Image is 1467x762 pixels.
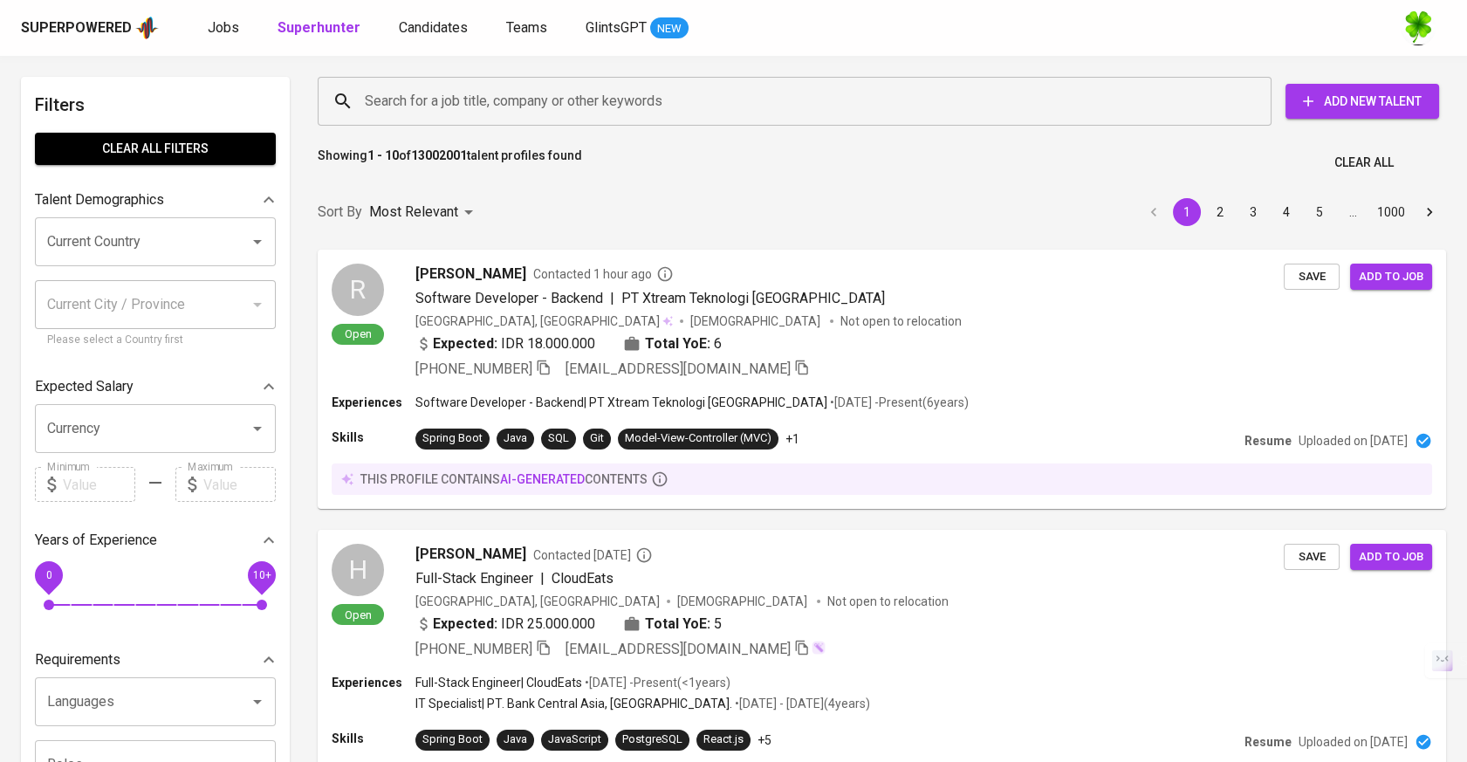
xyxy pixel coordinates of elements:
[610,288,614,309] span: |
[566,641,791,657] span: [EMAIL_ADDRESS][DOMAIN_NAME]
[278,19,360,36] b: Superhunter
[506,19,547,36] span: Teams
[318,250,1446,509] a: ROpen[PERSON_NAME]Contacted 1 hour agoSoftware Developer - Backend|PT Xtream Teknologi [GEOGRAPHI...
[245,690,270,714] button: Open
[1359,547,1423,567] span: Add to job
[1244,733,1292,751] p: Resume
[552,570,614,587] span: CloudEats
[35,649,120,670] p: Requirements
[732,695,870,712] p: • [DATE] - [DATE] ( 4 years )
[500,472,585,486] span: AI-generated
[827,593,949,610] p: Not open to relocation
[35,523,276,558] div: Years of Experience
[1306,198,1333,226] button: Go to page 5
[47,332,264,349] p: Please select a Country first
[1350,544,1432,571] button: Add to job
[1339,203,1367,221] div: …
[415,312,673,330] div: [GEOGRAPHIC_DATA], [GEOGRAPHIC_DATA]
[415,641,532,657] span: [PHONE_NUMBER]
[318,202,362,223] p: Sort By
[1284,544,1340,571] button: Save
[45,569,51,581] span: 0
[415,360,532,377] span: [PHONE_NUMBER]
[35,133,276,165] button: Clear All filters
[757,731,771,749] p: +5
[338,608,379,622] span: Open
[433,333,497,354] b: Expected:
[1292,547,1331,567] span: Save
[1244,432,1292,450] p: Resume
[35,189,164,210] p: Talent Demographics
[1284,264,1340,291] button: Save
[208,17,243,39] a: Jobs
[208,19,239,36] span: Jobs
[369,196,479,229] div: Most Relevant
[714,614,722,635] span: 5
[415,544,526,565] span: [PERSON_NAME]
[332,674,415,691] p: Experiences
[415,674,582,691] p: Full-Stack Engineer | CloudEats
[1359,267,1423,287] span: Add to job
[1401,10,1436,45] img: f9493b8c-82b8-4f41-8722-f5d69bb1b761.jpg
[1173,198,1201,226] button: page 1
[548,731,601,748] div: JavaScript
[1292,267,1331,287] span: Save
[422,731,483,748] div: Spring Boot
[1299,432,1408,450] p: Uploaded on [DATE]
[367,148,399,162] b: 1 - 10
[35,642,276,677] div: Requirements
[548,430,569,447] div: SQL
[415,394,827,411] p: Software Developer - Backend | PT Xtream Teknologi [GEOGRAPHIC_DATA]
[645,614,710,635] b: Total YoE:
[332,264,384,316] div: R
[586,19,647,36] span: GlintsGPT
[703,731,744,748] div: React.js
[21,18,132,38] div: Superpowered
[504,430,527,447] div: Java
[332,730,415,747] p: Skills
[533,265,674,283] span: Contacted 1 hour ago
[1299,733,1408,751] p: Uploaded on [DATE]
[656,265,674,283] svg: By Batam recruiter
[332,429,415,446] p: Skills
[203,467,276,502] input: Value
[135,15,159,41] img: app logo
[63,467,135,502] input: Value
[1416,198,1443,226] button: Go to next page
[433,614,497,635] b: Expected:
[1327,147,1401,179] button: Clear All
[399,19,468,36] span: Candidates
[622,731,682,748] div: PostgreSQL
[415,290,603,306] span: Software Developer - Backend
[650,20,689,38] span: NEW
[677,593,810,610] span: [DEMOGRAPHIC_DATA]
[582,674,730,691] p: • [DATE] - Present ( <1 years )
[625,430,771,447] div: Model-View-Controller (MVC)
[1206,198,1234,226] button: Go to page 2
[245,230,270,254] button: Open
[506,17,551,39] a: Teams
[812,641,826,655] img: magic_wand.svg
[645,333,710,354] b: Total YoE:
[35,530,157,551] p: Years of Experience
[415,264,526,285] span: [PERSON_NAME]
[49,138,262,160] span: Clear All filters
[360,470,648,488] p: this profile contains contents
[245,416,270,441] button: Open
[1372,198,1410,226] button: Go to page 1000
[566,360,791,377] span: [EMAIL_ADDRESS][DOMAIN_NAME]
[785,430,799,448] p: +1
[332,394,415,411] p: Experiences
[635,546,653,564] svg: By Batam recruiter
[714,333,722,354] span: 6
[540,568,545,589] span: |
[1334,152,1394,174] span: Clear All
[338,326,379,341] span: Open
[1350,264,1432,291] button: Add to job
[399,17,471,39] a: Candidates
[827,394,969,411] p: • [DATE] - Present ( 6 years )
[1272,198,1300,226] button: Go to page 4
[35,376,134,397] p: Expected Salary
[690,312,823,330] span: [DEMOGRAPHIC_DATA]
[1239,198,1267,226] button: Go to page 3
